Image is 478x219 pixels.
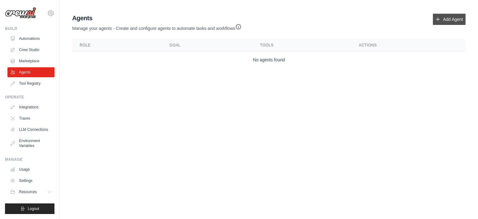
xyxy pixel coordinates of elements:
a: Tool Registry [7,79,54,88]
th: Goal [162,39,253,52]
div: Operate [5,95,54,100]
button: Resources [7,187,54,197]
th: Actions [351,39,466,52]
a: Add Agent [433,14,466,25]
a: Environment Variables [7,136,54,151]
th: Role [72,39,162,52]
span: Logout [28,206,39,211]
h2: Agents [72,14,241,22]
div: Build [5,26,54,31]
td: No agents found [72,52,466,68]
div: Manage [5,157,54,162]
img: Logo [5,7,36,19]
a: Settings [7,176,54,186]
p: Manage your agents - Create and configure agents to automate tasks and workflows [72,22,241,31]
a: Crew Studio [7,45,54,55]
span: Resources [19,189,37,194]
a: Marketplace [7,56,54,66]
button: Logout [5,203,54,214]
a: Agents [7,67,54,77]
a: Usage [7,164,54,174]
a: Traces [7,113,54,123]
a: LLM Connections [7,125,54,135]
a: Integrations [7,102,54,112]
th: Tools [253,39,352,52]
a: Automations [7,34,54,44]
